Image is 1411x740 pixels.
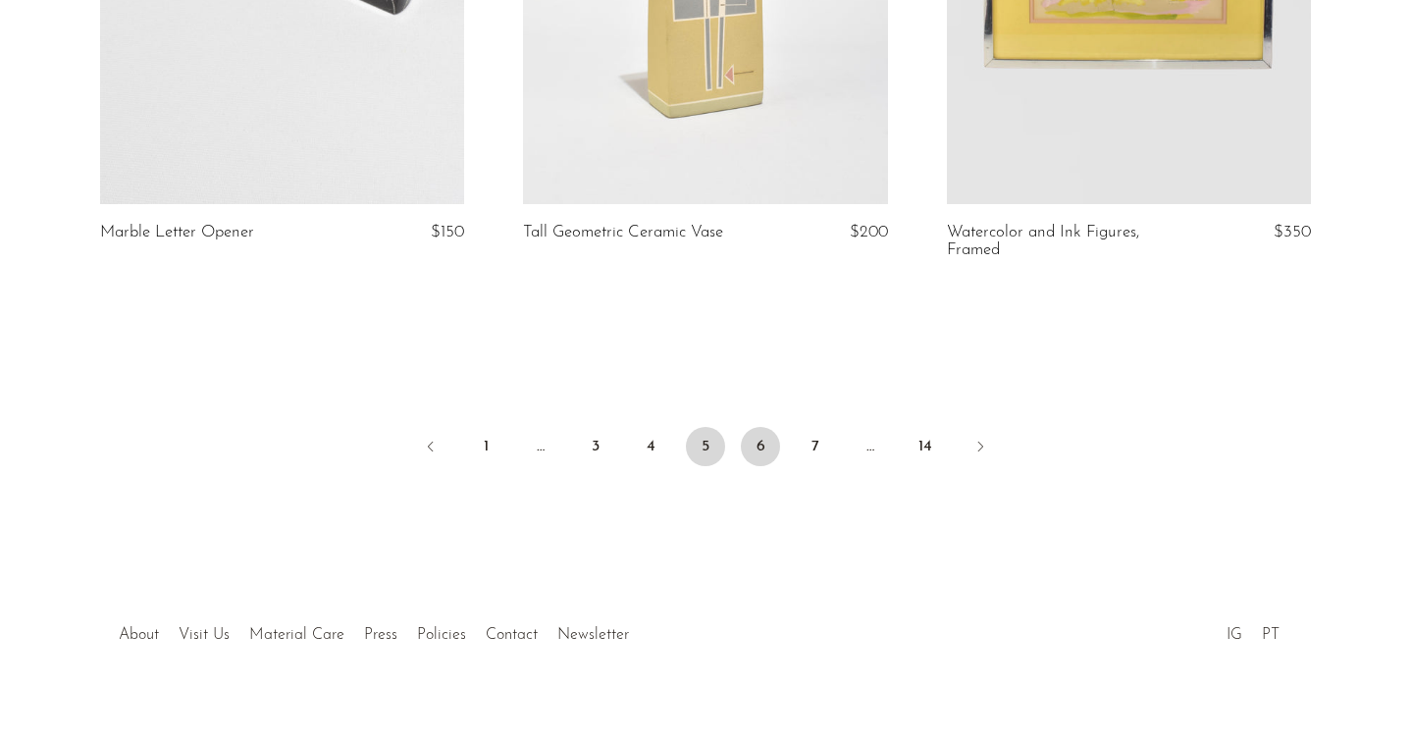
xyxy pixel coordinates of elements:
[1262,627,1280,643] a: PT
[466,427,505,466] a: 1
[411,427,450,470] a: Previous
[947,224,1190,260] a: Watercolor and Ink Figures, Framed
[417,627,466,643] a: Policies
[576,427,615,466] a: 3
[851,427,890,466] span: …
[631,427,670,466] a: 4
[109,611,639,649] ul: Quick links
[961,427,1000,470] a: Next
[523,224,723,241] a: Tall Geometric Ceramic Vase
[686,427,725,466] span: 5
[249,627,344,643] a: Material Care
[850,224,888,240] span: $200
[431,224,464,240] span: $150
[119,627,159,643] a: About
[486,627,538,643] a: Contact
[364,627,397,643] a: Press
[1227,627,1242,643] a: IG
[906,427,945,466] a: 14
[1217,611,1289,649] ul: Social Medias
[100,224,254,241] a: Marble Letter Opener
[1274,224,1311,240] span: $350
[741,427,780,466] a: 6
[796,427,835,466] a: 7
[521,427,560,466] span: …
[179,627,230,643] a: Visit Us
